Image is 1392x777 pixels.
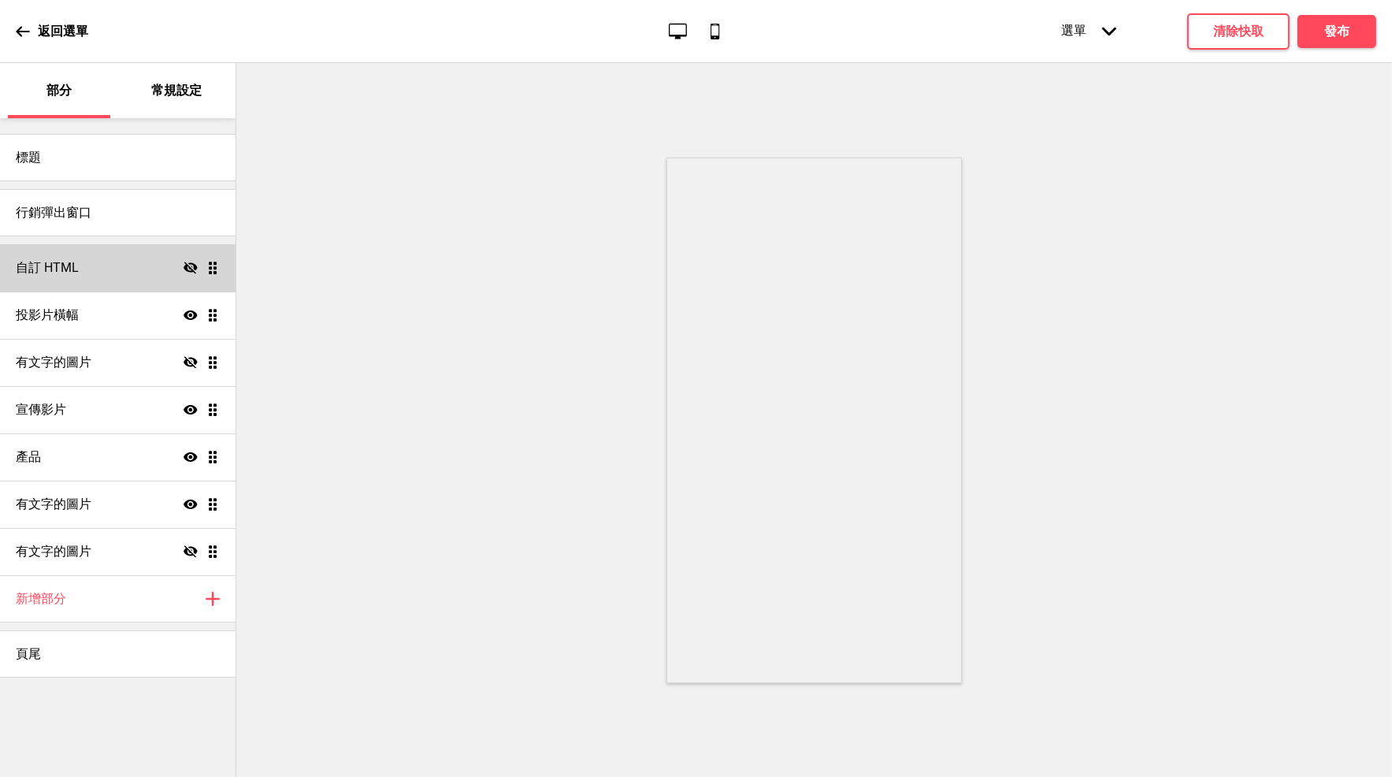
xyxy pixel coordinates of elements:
font: 頁尾 [16,646,41,661]
font: 返回選單 [38,24,88,39]
font: 常規設定 [151,83,202,98]
font: 有文字的圖片 [16,355,91,370]
font: 有文字的圖片 [16,544,91,559]
font: 產品 [16,449,41,464]
font: 行銷彈出窗口 [16,205,91,220]
font: 自訂 HTML [16,260,79,275]
font: 新增部分 [16,591,66,606]
font: 投影片橫幅 [16,307,79,322]
font: 標題 [16,150,41,165]
font: 部分 [46,83,72,98]
font: 清除快取 [1213,24,1264,39]
button: 發布 [1297,15,1376,48]
font: 有文字的圖片 [16,496,91,511]
a: 返回選單 [16,10,88,53]
font: 選單 [1061,23,1086,38]
font: 發布 [1324,24,1349,39]
button: 清除快取 [1187,13,1290,50]
font: 宣傳影片 [16,402,66,417]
